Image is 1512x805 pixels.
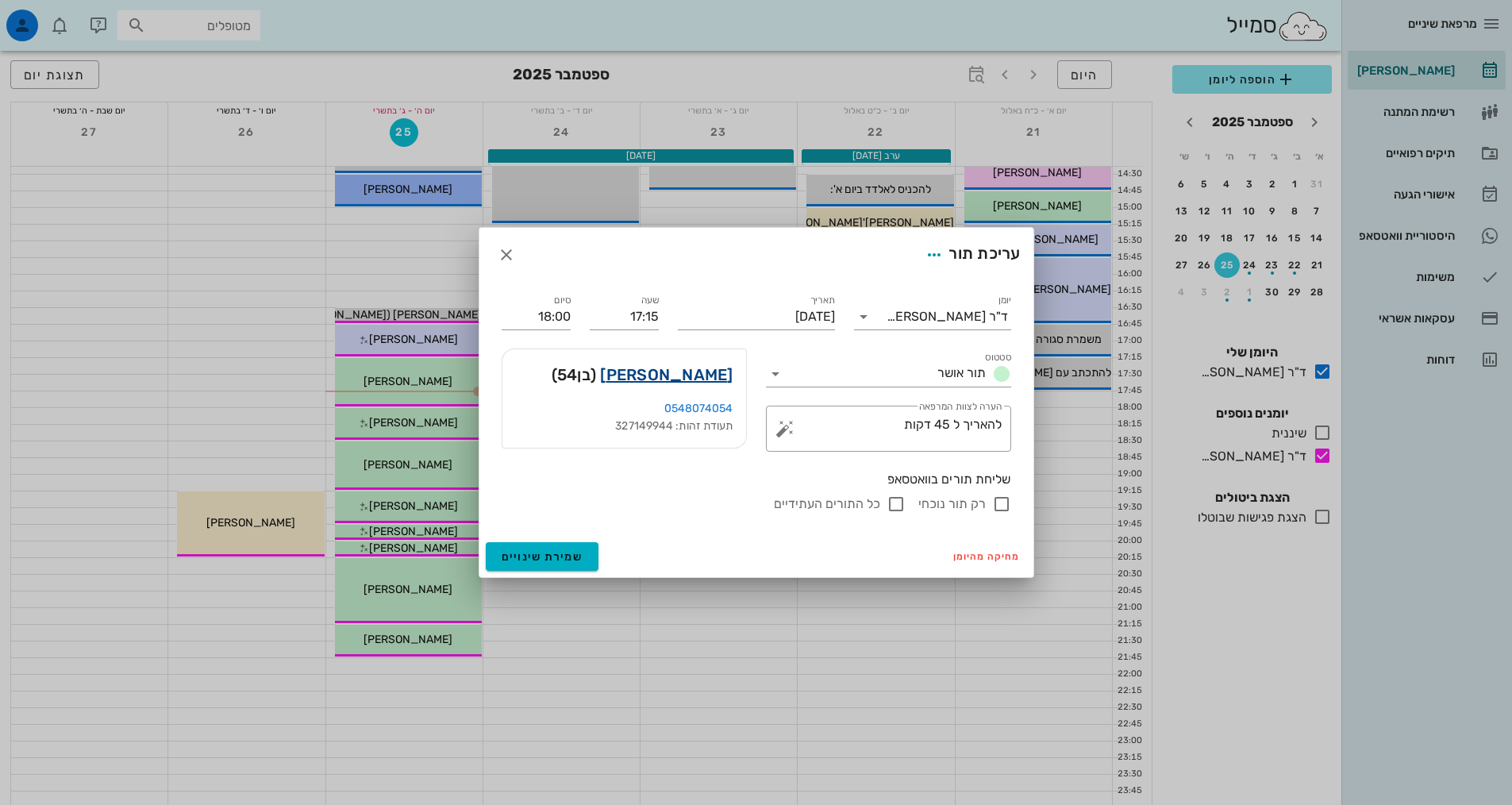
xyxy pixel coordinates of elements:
[854,304,1011,329] div: יומןד"ר [PERSON_NAME]
[766,361,1011,387] div: סטטוסתור אושר
[947,545,1027,568] button: מחיקה מהיומן
[918,401,1001,413] label: הערה לצוות המרפאה
[552,362,597,387] span: (בן )
[664,402,733,415] a: 0548074054
[810,295,835,306] label: תאריך
[998,295,1011,306] label: יומן
[774,496,880,512] label: כל התורים העתידיים
[554,295,571,306] label: סיום
[557,365,578,384] span: 54
[502,550,583,564] span: שמירת שינויים
[985,352,1011,364] label: סטטוס
[920,241,1020,269] div: עריכת תור
[515,418,733,435] div: תעודת זהות: 327149944
[600,362,733,387] a: [PERSON_NAME]
[887,310,1008,324] div: ד"ר [PERSON_NAME]
[937,365,986,380] span: תור אושר
[918,496,986,512] label: רק תור נוכחי
[641,295,659,306] label: שעה
[486,542,599,571] button: שמירת שינויים
[502,471,1011,488] div: שליחת תורים בוואטסאפ
[953,551,1021,562] span: מחיקה מהיומן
